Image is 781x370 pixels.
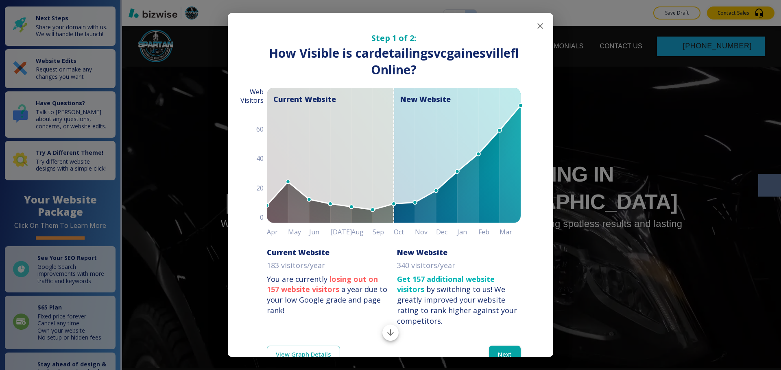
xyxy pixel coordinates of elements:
[397,247,447,257] h6: New Website
[397,260,455,271] p: 340 visitors/year
[397,274,495,294] strong: Get 157 additional website visitors
[415,226,436,238] h6: Nov
[267,274,390,316] p: You are currently a year due to your low Google grade and page rank!
[394,226,415,238] h6: Oct
[267,247,329,257] h6: Current Website
[267,226,288,238] h6: Apr
[457,226,478,238] h6: Jan
[309,226,330,238] h6: Jun
[267,260,325,271] p: 183 visitors/year
[267,274,378,294] strong: losing out on 157 website visitors
[397,284,517,325] div: We greatly improved your website rating to rank higher against your competitors.
[382,325,399,341] button: Scroll to bottom
[489,346,521,363] button: Next
[478,226,500,238] h6: Feb
[500,226,521,238] h6: Mar
[436,226,457,238] h6: Dec
[351,226,373,238] h6: Aug
[288,226,309,238] h6: May
[330,226,351,238] h6: [DATE]
[397,274,521,327] p: by switching to us!
[267,346,340,363] a: View Graph Details
[373,226,394,238] h6: Sep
